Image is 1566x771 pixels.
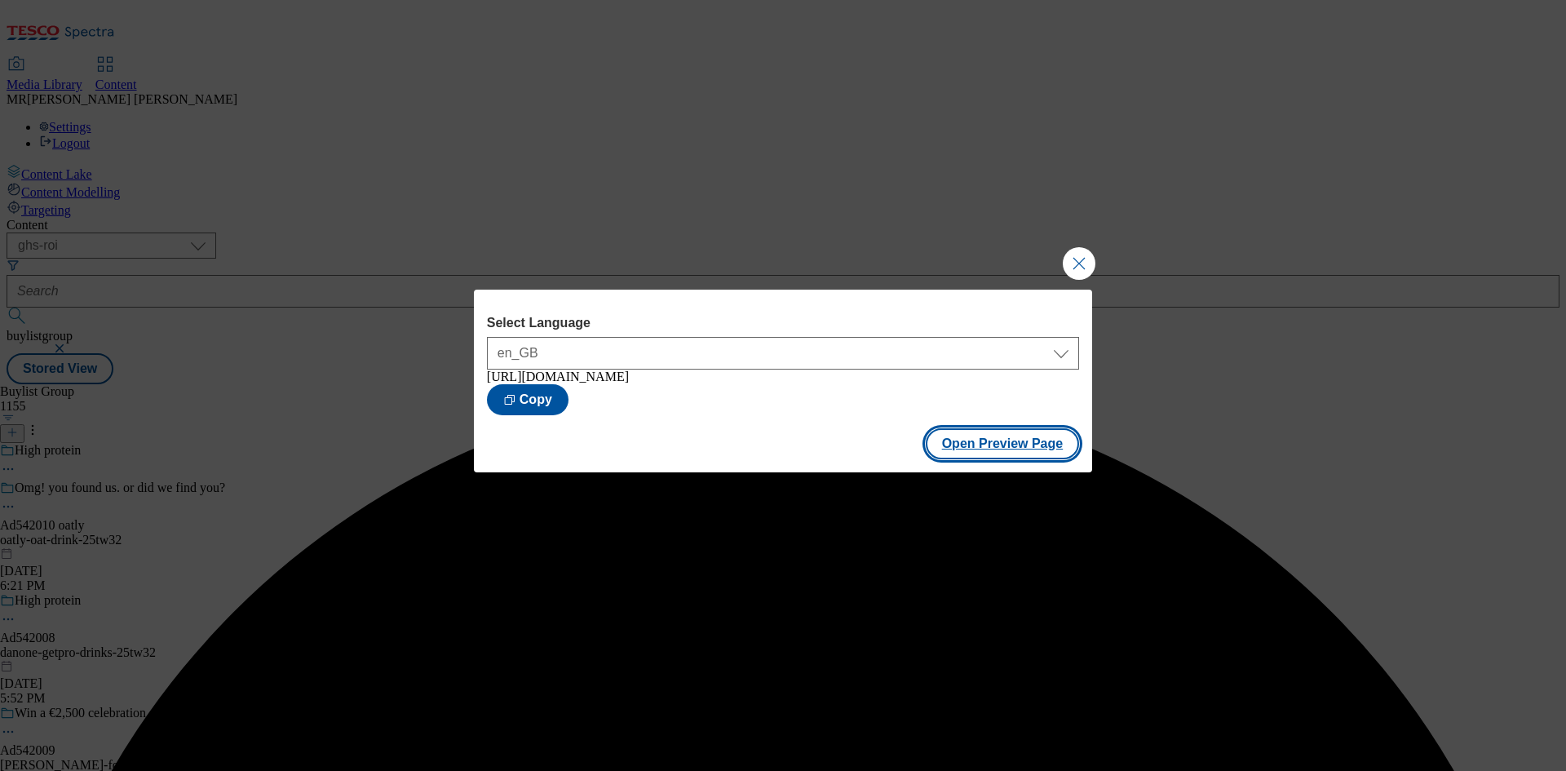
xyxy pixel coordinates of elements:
div: [URL][DOMAIN_NAME] [487,370,1079,384]
button: Open Preview Page [926,428,1080,459]
label: Select Language [487,316,1079,330]
button: Copy [487,384,568,415]
button: Close Modal [1063,247,1095,280]
div: Modal [474,290,1092,472]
